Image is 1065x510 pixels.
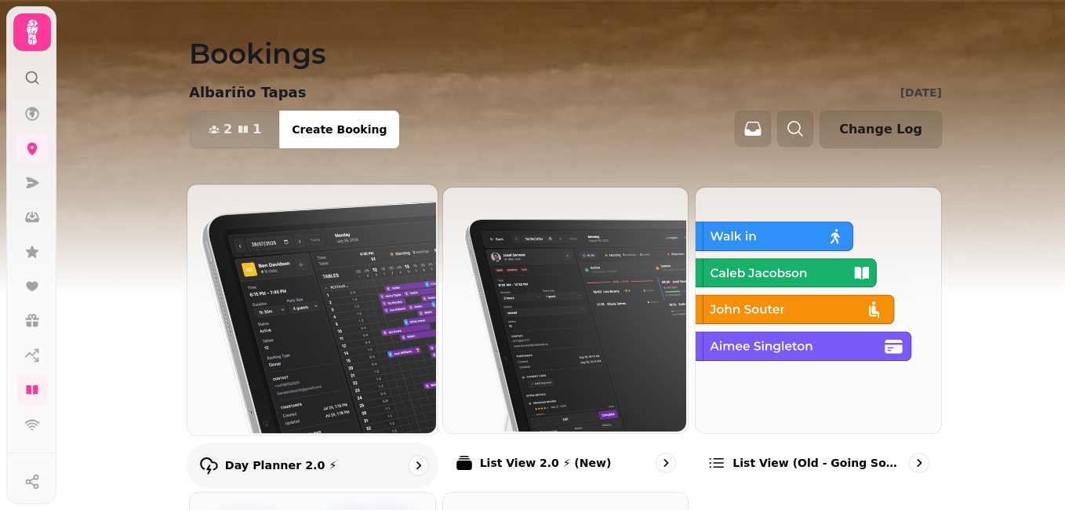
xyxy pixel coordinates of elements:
[732,455,903,471] p: List view (Old - going soon)
[187,184,438,488] a: Day Planner 2.0 ⚡Day Planner 2.0 ⚡
[189,82,306,104] p: Albariño Tapas
[292,124,387,135] span: Create Booking
[820,111,942,148] button: Change Log
[190,111,280,148] button: 21
[225,457,337,473] p: Day Planner 2.0 ⚡
[410,457,426,473] svg: go to
[224,123,232,136] span: 2
[279,111,399,148] button: Create Booking
[900,85,942,100] p: [DATE]
[911,455,927,471] svg: go to
[480,455,612,471] p: List View 2.0 ⚡ (New)
[442,186,687,432] img: List View 2.0 ⚡ (New)
[839,123,922,136] span: Change Log
[658,455,674,471] svg: go to
[694,186,940,432] img: List view (Old - going soon)
[253,123,261,136] span: 1
[186,183,436,433] img: Day Planner 2.0 ⚡
[442,187,689,486] a: List View 2.0 ⚡ (New)List View 2.0 ⚡ (New)
[695,187,942,486] a: List view (Old - going soon)List view (Old - going soon)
